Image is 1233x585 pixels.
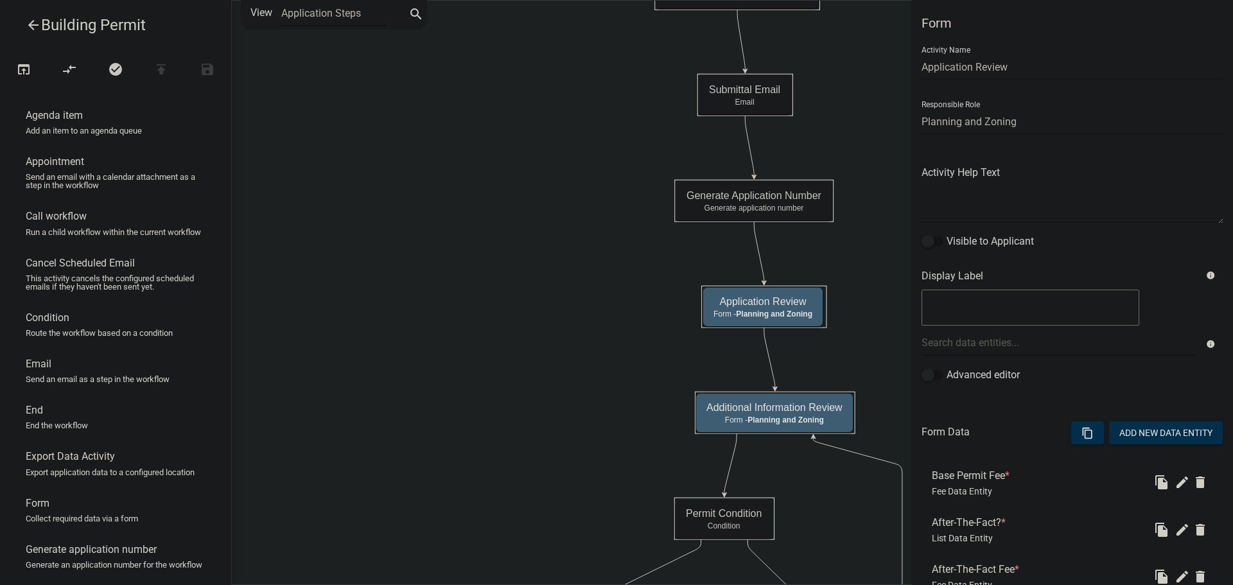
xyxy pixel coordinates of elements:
[153,62,169,80] i: publish
[108,62,123,80] i: check_circle
[932,469,1015,482] h6: Base Permit Fee
[26,173,205,189] p: Send an email with a calendar attachment as a step in the workflow
[1172,520,1193,540] button: edit
[1175,475,1190,490] i: edit
[922,329,1196,356] input: Search data entities...
[26,468,195,476] p: Export application data to a configured location
[1193,472,1213,493] button: delete
[706,415,843,424] p: Form -
[26,329,173,337] p: Route the workflow based on a condition
[26,497,49,509] h6: Form
[932,516,1011,528] h6: After-The-Fact?
[16,62,31,80] i: open_in_browser
[1193,475,1208,490] i: delete
[26,421,88,430] p: End the workflow
[1193,522,1208,537] i: delete
[1154,522,1169,537] i: file_copy
[1151,472,1172,493] button: file_copy
[46,57,92,84] button: Auto Layout
[1071,421,1104,444] button: content_copy
[92,57,139,84] button: No problems
[1175,569,1190,584] i: edit
[932,533,993,543] span: List Data Entity
[748,415,824,424] span: Planning and Zoning
[1193,520,1213,540] button: delete
[26,109,83,121] h6: Agenda item
[686,189,821,202] h5: Generate Application Number
[1,57,231,87] div: Workflow actions
[138,57,184,84] button: Publish
[1172,472,1193,493] button: edit
[1109,421,1223,444] button: Add New Data Entity
[1071,428,1104,439] wm-modal-confirm: Bulk Actions
[26,210,87,222] h6: Call workflow
[1193,569,1208,584] i: delete
[408,6,424,24] i: search
[932,563,1024,575] h6: After-The-Fact Fee
[706,401,843,414] h5: Additional Information Review
[922,234,1034,249] label: Visible to Applicant
[26,514,138,523] p: Collect required data via a form
[1206,340,1215,349] i: info
[1193,520,1213,540] wm-modal-confirm: Delete
[62,62,78,80] i: compare_arrows
[184,57,231,84] button: Save
[1154,475,1169,490] i: file_copy
[26,127,142,135] p: Add an item to an agenda queue
[922,15,1223,31] h5: Form
[1175,522,1190,537] i: edit
[26,311,69,324] h6: Condition
[26,404,43,416] h6: End
[709,83,780,96] h5: Submittal Email
[26,358,51,370] h6: Email
[922,367,1020,383] label: Advanced editor
[686,204,821,213] p: Generate application number
[686,521,762,530] p: Condition
[10,10,211,40] a: Building Permit
[1081,427,1094,439] i: content_copy
[26,155,84,168] h6: Appointment
[1154,569,1169,584] i: file_copy
[26,17,41,35] i: arrow_back
[26,274,205,291] p: This activity cancels the configured scheduled emails if they haven't been sent yet.
[1151,520,1172,540] button: file_copy
[26,228,201,236] p: Run a child workflow within the current workflow
[1206,271,1215,280] i: info
[932,486,992,496] span: Fee Data Entity
[26,375,170,383] p: Send an email as a step in the workflow
[406,5,426,26] button: search
[1193,472,1213,493] wm-modal-confirm: Delete
[686,507,762,520] h5: Permit Condition
[26,450,115,462] h6: Export Data Activity
[200,62,215,80] i: save
[26,257,135,269] h6: Cancel Scheduled Email
[922,426,970,438] h6: Form Data
[26,543,157,555] h6: Generate application number
[736,310,812,319] span: Planning and Zoning
[922,270,1196,282] h6: Display Label
[26,561,202,569] p: Generate an application number for the workflow
[713,295,812,308] h5: Application Review
[709,98,780,107] p: Email
[1,57,47,84] button: Test Workflow
[713,310,812,319] p: Form -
